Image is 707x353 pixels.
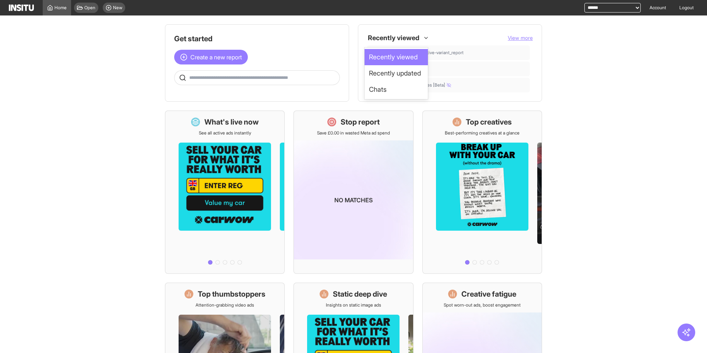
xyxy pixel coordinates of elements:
p: Attention-grabbing video ads [196,302,254,308]
p: See all active ads instantly [199,130,251,136]
button: View more [508,34,533,42]
p: Best-performing creatives at a glance [445,130,520,136]
span: New [113,5,122,11]
span: Create a new report [190,53,242,62]
span: Chats [369,84,387,95]
span: Top 10 Unique Creatives [Beta] [383,82,527,88]
h1: Top creatives [466,117,512,127]
a: Top creativesBest-performing creatives at a glance [422,111,542,274]
span: Home [54,5,67,11]
span: mercedes_uk_dg_creative-variant_report [383,50,527,56]
a: Stop reportSave £0.00 in wasted Meta ad spendNo matches [293,111,413,274]
span: Recently viewed [369,52,418,62]
span: Recently updated [369,68,421,78]
h1: What's live now [204,117,259,127]
p: No matches [334,196,373,205]
button: Create a new report [174,50,248,64]
h1: Get started [174,34,340,44]
span: Top thumbstoppers [383,66,527,72]
img: coming-soon-gradient_kfitwp.png [294,140,413,259]
p: Insights on static image ads [326,302,381,308]
a: What's live nowSee all active ads instantly [165,111,285,274]
h1: Stop report [341,117,380,127]
p: Save £0.00 in wasted Meta ad spend [317,130,390,136]
h1: Top thumbstoppers [198,289,265,299]
span: Open [84,5,95,11]
span: View more [508,35,533,41]
h1: Static deep dive [333,289,387,299]
img: Logo [9,4,34,11]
